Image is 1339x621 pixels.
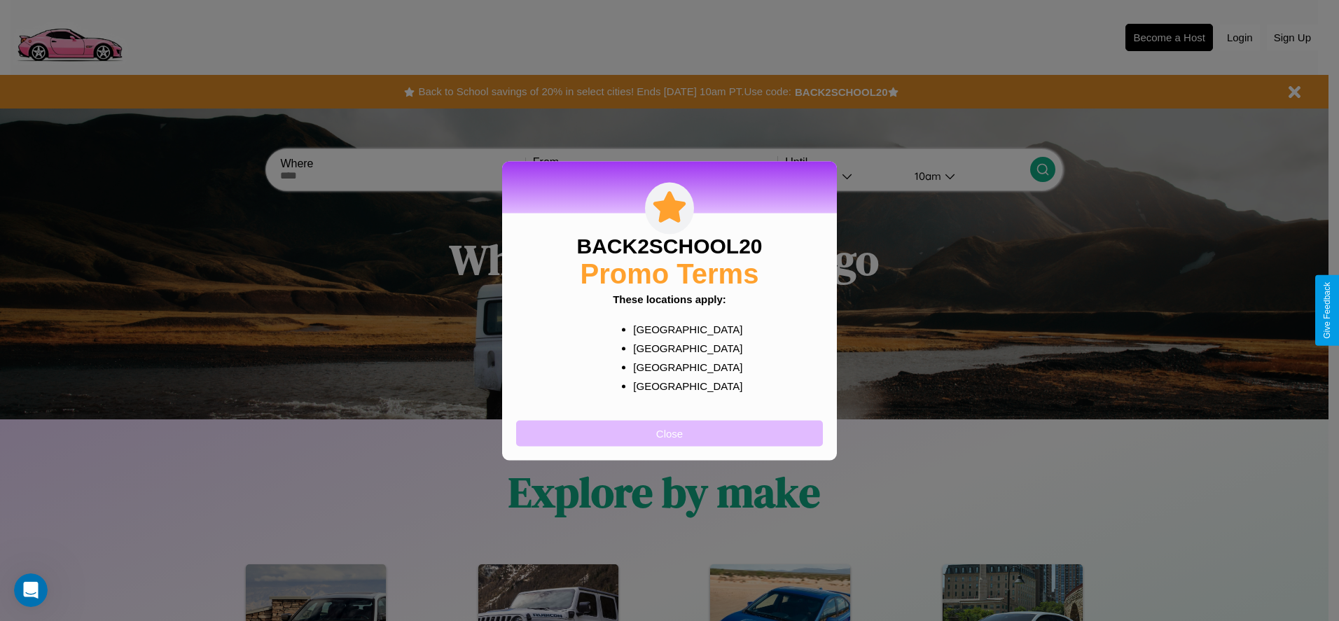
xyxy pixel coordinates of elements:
p: [GEOGRAPHIC_DATA] [633,319,733,338]
button: Close [516,420,823,446]
h3: BACK2SCHOOL20 [576,234,762,258]
div: Give Feedback [1322,282,1332,339]
p: [GEOGRAPHIC_DATA] [633,357,733,376]
p: [GEOGRAPHIC_DATA] [633,376,733,395]
p: [GEOGRAPHIC_DATA] [633,338,733,357]
b: These locations apply: [613,293,726,305]
h2: Promo Terms [581,258,759,289]
iframe: Intercom live chat [14,573,48,607]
